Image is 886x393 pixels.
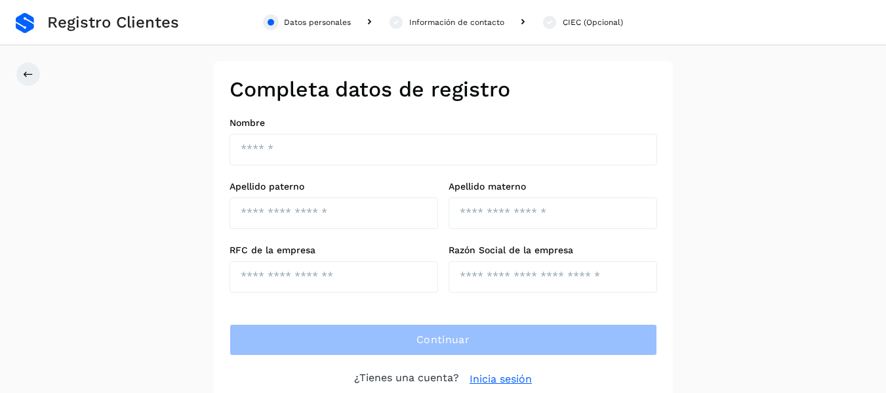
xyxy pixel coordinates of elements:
p: ¿Tienes una cuenta? [354,371,459,387]
label: RFC de la empresa [230,245,438,256]
h2: Completa datos de registro [230,77,657,102]
div: Datos personales [284,16,351,28]
label: Apellido materno [449,181,657,192]
div: CIEC (Opcional) [563,16,623,28]
span: Registro Clientes [47,13,179,32]
span: Continuar [416,333,470,347]
div: Información de contacto [409,16,504,28]
label: Nombre [230,117,657,129]
a: Inicia sesión [470,371,532,387]
button: Continuar [230,324,657,356]
label: Razón Social de la empresa [449,245,657,256]
label: Apellido paterno [230,181,438,192]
